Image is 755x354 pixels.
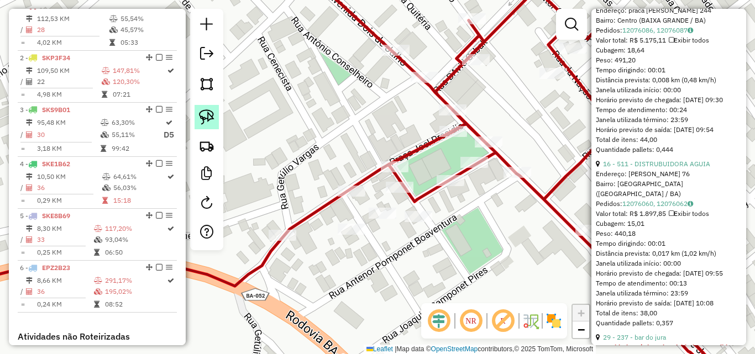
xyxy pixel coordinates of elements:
[596,35,742,45] div: Valor total: R$ 5.175,11
[578,306,585,320] span: +
[146,160,153,167] em: Alterar sequência das rotas
[596,125,742,135] div: Horário previsto de saída: [DATE] 09:54
[156,106,162,113] em: Finalizar rota
[522,312,539,330] img: Fluxo de ruas
[36,195,102,206] td: 0,29 KM
[195,134,219,158] a: Criar rota
[164,129,174,141] p: D5
[20,2,71,10] span: 1 -
[113,195,166,206] td: 15:18
[596,159,742,328] div: Tempo de atendimento: 00:13
[596,25,742,35] div: Pedidos:
[26,15,33,22] i: Distância Total
[596,135,742,145] div: Total de itens: 44,00
[20,128,25,142] td: /
[573,305,589,321] a: Zoom in
[156,264,162,271] em: Finalizar rota
[36,286,93,297] td: 36
[102,184,111,191] i: % de utilização da cubagem
[20,234,25,245] td: /
[596,75,742,85] div: Distância prevista: 0,008 km (0,48 km/h)
[113,171,166,182] td: 64,61%
[18,331,177,342] h4: Atividades não Roteirizadas
[36,128,100,142] td: 30
[596,199,742,209] div: Pedidos:
[42,160,70,168] span: SKE1B62
[120,13,172,24] td: 55,54%
[104,247,166,258] td: 06:50
[26,173,33,180] i: Distância Total
[42,212,70,220] span: SKE8B69
[166,54,172,61] em: Opções
[596,115,742,125] div: Janela utilizada término: 23:59
[596,229,742,239] div: Peso: 440,18
[20,212,70,220] span: 5 -
[94,236,102,243] i: % de utilização da cubagem
[36,143,100,154] td: 3,18 KM
[36,24,109,35] td: 28
[167,173,174,180] i: Rota otimizada
[26,225,33,232] i: Distância Total
[36,275,93,286] td: 8,66 KM
[36,299,93,310] td: 0,24 KM
[42,263,70,272] span: EPZ2B23
[369,208,396,219] div: Atividade não roteirizada - Imperial Bebidas
[102,67,110,74] i: % de utilização do peso
[120,37,172,48] td: 05:33
[167,67,174,74] i: Rota otimizada
[101,131,109,138] i: % de utilização da cubagem
[104,286,166,297] td: 195,02%
[26,119,33,126] i: Distância Total
[596,258,742,268] div: Janela utilizada início: 00:00
[20,160,70,168] span: 4 -
[104,234,166,245] td: 93,04%
[156,212,162,219] em: Finalizar rota
[458,308,484,334] span: Ocultar NR
[26,78,33,85] i: Total de Atividades
[94,225,102,232] i: % de utilização do peso
[20,37,25,48] td: =
[20,263,70,272] span: 6 -
[167,225,174,232] i: Rota otimizada
[490,308,516,334] span: Exibir rótulo
[596,209,742,219] div: Valor total: R$ 1.897,85
[20,89,25,100] td: =
[120,24,172,35] td: 45,57%
[36,234,93,245] td: 33
[102,173,111,180] i: % de utilização do peso
[199,109,214,125] img: Selecionar atividades - laço
[113,182,166,193] td: 56,03%
[26,277,33,284] i: Distância Total
[104,299,166,310] td: 08:52
[20,24,25,35] td: /
[26,184,33,191] i: Total de Atividades
[36,89,101,100] td: 4,98 KM
[596,179,742,199] div: Bairro: [GEOGRAPHIC_DATA] ([GEOGRAPHIC_DATA] / BA)
[36,223,93,234] td: 8,30 KM
[20,54,70,62] span: 2 -
[596,55,742,65] div: Peso: 491,20
[112,89,166,100] td: 07:21
[42,54,70,62] span: SKP3F34
[109,27,118,33] i: % de utilização da cubagem
[196,43,218,67] a: Exportar sessão
[26,27,33,33] i: Total de Atividades
[596,169,742,179] div: Endereço: [PERSON_NAME] 76
[596,239,742,249] div: Tempo dirigindo: 00:01
[167,277,174,284] i: Rota otimizada
[101,119,109,126] i: % de utilização do peso
[102,78,110,85] i: % de utilização da cubagem
[199,138,214,154] img: Criar rota
[146,264,153,271] em: Alterar sequência das rotas
[460,157,488,168] div: Atividade não roteirizada - DISTRIBUIDORA DO ALE
[560,13,583,35] a: Exibir filtros
[596,308,742,318] div: Total de itens: 38,00
[104,275,166,286] td: 291,17%
[166,264,172,271] em: Opções
[366,345,393,353] a: Leaflet
[596,343,731,351] strong: Quantidade máxima de atividades excedida
[596,85,742,95] div: Janela utilizada início: 00:00
[111,128,163,142] td: 55,11%
[596,249,742,258] div: Distância prevista: 0,017 km (1,02 km/h)
[101,145,106,152] i: Tempo total em rota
